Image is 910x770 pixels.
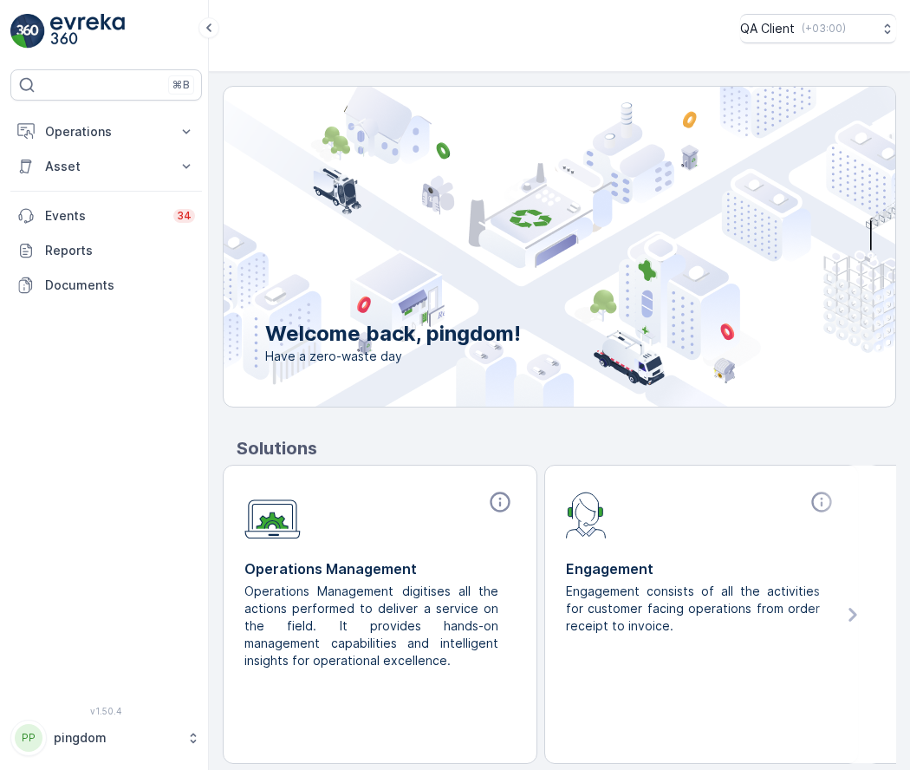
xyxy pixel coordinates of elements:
a: Reports [10,233,202,268]
p: pingdom [54,729,178,747]
p: Engagement [566,558,837,579]
p: Events [45,207,163,225]
p: 34 [177,209,192,223]
img: module-icon [244,490,301,539]
p: ( +03:00 ) [802,22,846,36]
p: Documents [45,277,195,294]
span: Have a zero-waste day [265,348,521,365]
p: Operations [45,123,167,140]
p: Operations Management digitises all the actions performed to deliver a service on the field. It p... [244,583,502,669]
button: QA Client(+03:00) [740,14,896,43]
p: Reports [45,242,195,259]
a: Events34 [10,199,202,233]
img: logo [10,14,45,49]
img: logo_light-DOdMpM7g.png [50,14,125,49]
img: city illustration [146,87,895,407]
p: ⌘B [172,78,190,92]
p: QA Client [740,20,795,37]
img: module-icon [566,490,607,538]
p: Operations Management [244,558,516,579]
p: Asset [45,158,167,175]
p: Welcome back, pingdom! [265,320,521,348]
div: PP [15,724,42,752]
button: Operations [10,114,202,149]
button: PPpingdom [10,720,202,756]
p: Engagement consists of all the activities for customer facing operations from order receipt to in... [566,583,823,635]
p: Solutions [237,435,896,461]
a: Documents [10,268,202,303]
button: Asset [10,149,202,184]
span: v 1.50.4 [10,706,202,716]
